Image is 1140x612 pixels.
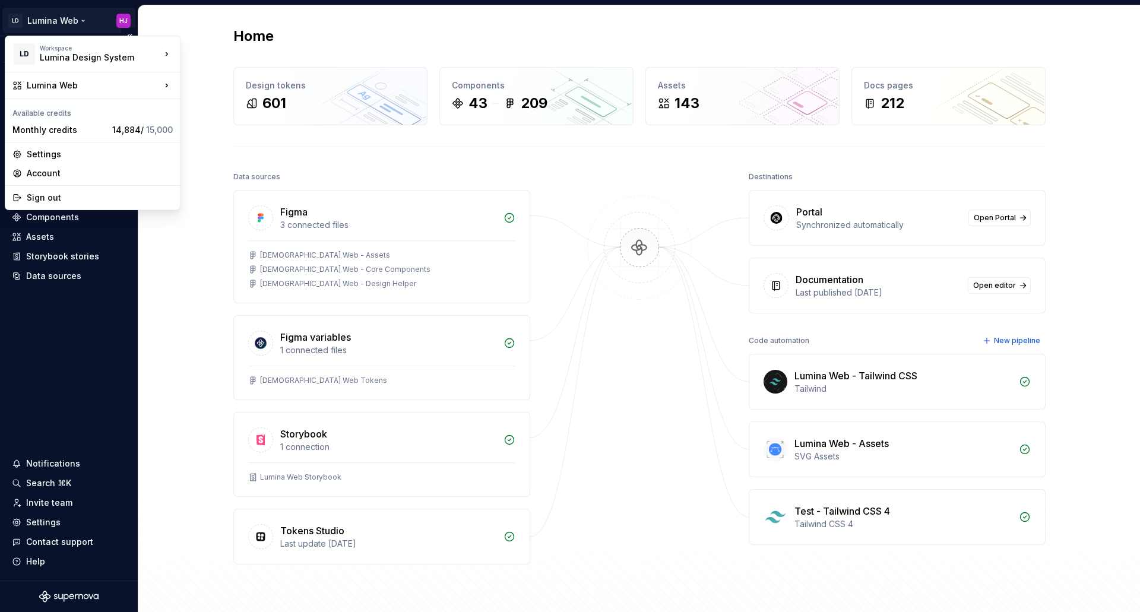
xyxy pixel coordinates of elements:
[8,102,178,121] div: Available credits
[27,148,173,160] div: Settings
[112,125,173,135] span: 14,884 /
[40,52,141,64] div: Lumina Design System
[12,124,107,136] div: Monthly credits
[40,45,161,52] div: Workspace
[27,167,173,179] div: Account
[14,43,35,65] div: LD
[146,125,173,135] span: 15,000
[27,192,173,204] div: Sign out
[27,80,161,91] div: Lumina Web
